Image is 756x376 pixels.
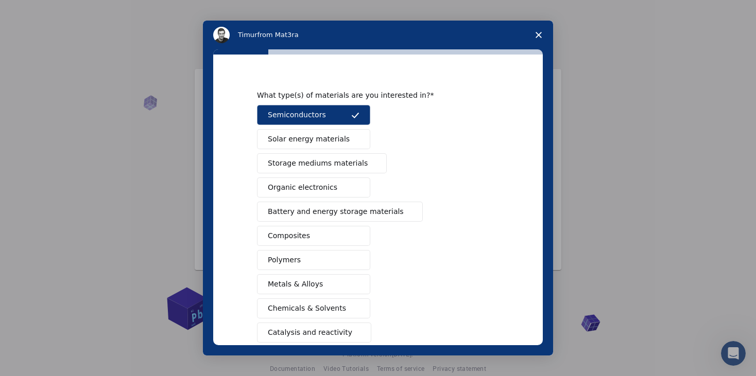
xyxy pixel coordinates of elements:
[257,129,370,149] button: Solar energy materials
[268,327,352,338] span: Catalysis and reactivity
[257,226,370,246] button: Composites
[268,110,326,120] span: Semiconductors
[524,21,553,49] span: Close survey
[268,230,310,241] span: Composites
[238,31,257,39] span: Timur
[268,303,346,314] span: Chemicals & Solvents
[257,274,370,294] button: Metals & Alloys
[257,153,387,173] button: Storage mediums materials
[268,134,350,145] span: Solar energy materials
[268,182,337,193] span: Organic electronics
[268,158,368,169] span: Storage mediums materials
[21,7,58,16] span: Support
[268,206,404,217] span: Battery and energy storage materials
[257,250,370,270] button: Polymers
[268,255,301,265] span: Polymers
[213,27,230,43] img: Profile image for Timur
[257,31,298,39] span: from Mat3ra
[257,177,370,198] button: Organic electronics
[268,279,323,290] span: Metals & Alloys
[257,202,423,222] button: Battery and energy storage materials
[257,91,484,100] div: What type(s) of materials are you interested in?
[257,105,370,125] button: Semiconductors
[257,323,371,343] button: Catalysis and reactivity
[257,298,370,318] button: Chemicals & Solvents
